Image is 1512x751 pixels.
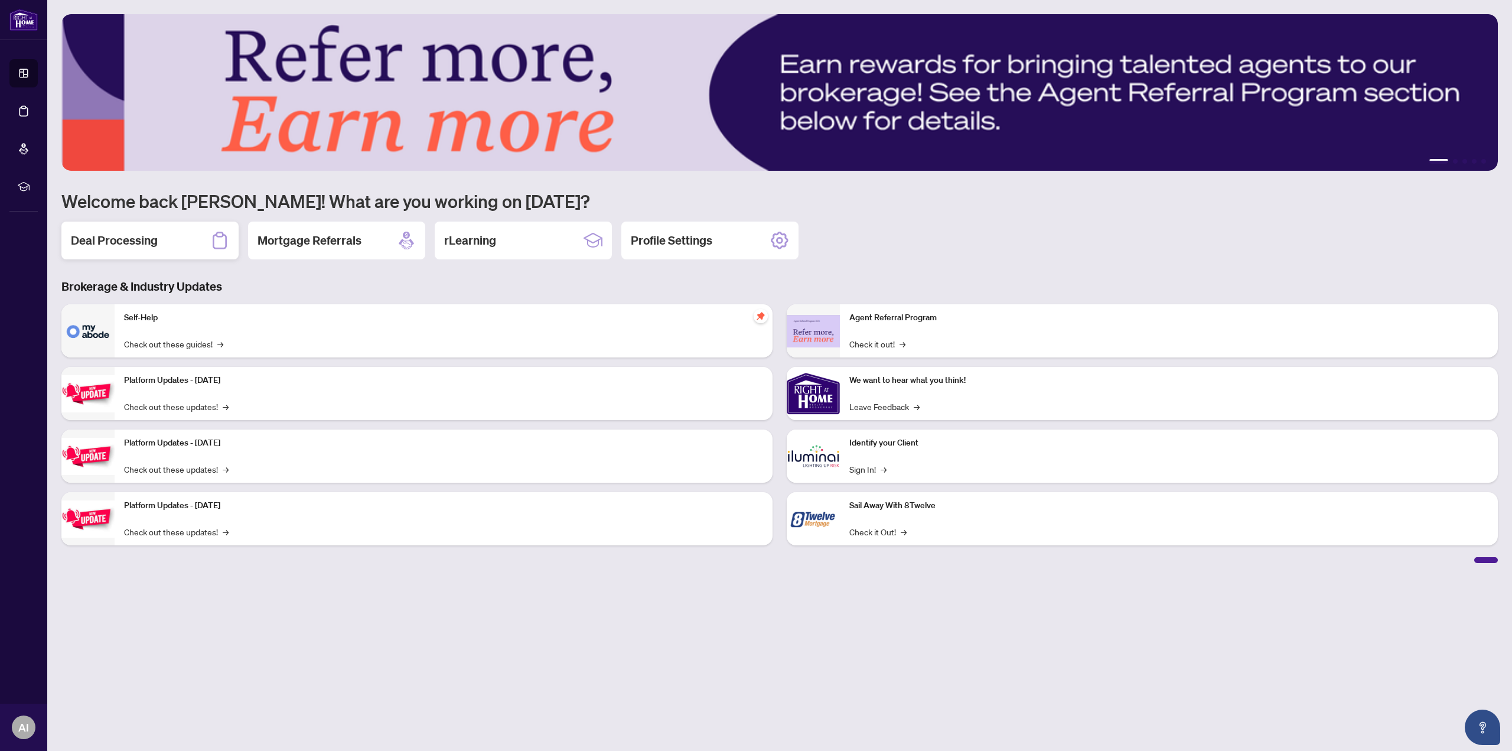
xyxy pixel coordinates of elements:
img: Identify your Client [787,430,840,483]
a: Check out these updates!→ [124,525,229,538]
p: We want to hear what you think! [849,374,1488,387]
span: → [223,463,229,476]
img: Platform Updates - June 23, 2025 [61,500,115,538]
p: Identify your Client [849,437,1488,450]
span: → [881,463,887,476]
span: → [901,525,907,538]
button: 1 [1429,159,1448,164]
button: 3 [1462,159,1467,164]
img: Self-Help [61,304,115,357]
span: → [900,337,905,350]
span: → [914,400,920,413]
h2: Profile Settings [631,232,712,249]
img: Platform Updates - July 8, 2025 [61,438,115,475]
span: AI [18,719,29,736]
img: Platform Updates - July 21, 2025 [61,375,115,412]
button: 5 [1481,159,1486,164]
img: Sail Away With 8Twelve [787,492,840,545]
button: 2 [1453,159,1458,164]
img: logo [9,9,38,31]
p: Platform Updates - [DATE] [124,499,763,512]
h3: Brokerage & Industry Updates [61,278,1498,295]
img: We want to hear what you think! [787,367,840,420]
p: Platform Updates - [DATE] [124,437,763,450]
img: Agent Referral Program [787,315,840,347]
a: Check out these guides!→ [124,337,223,350]
p: Sail Away With 8Twelve [849,499,1488,512]
p: Agent Referral Program [849,311,1488,324]
button: 4 [1472,159,1477,164]
p: Self-Help [124,311,763,324]
span: → [223,400,229,413]
h2: rLearning [444,232,496,249]
p: Platform Updates - [DATE] [124,374,763,387]
h1: Welcome back [PERSON_NAME]! What are you working on [DATE]? [61,190,1498,212]
h2: Deal Processing [71,232,158,249]
a: Check out these updates!→ [124,463,229,476]
span: → [217,337,223,350]
span: pushpin [754,309,768,323]
span: → [223,525,229,538]
a: Check out these updates!→ [124,400,229,413]
a: Leave Feedback→ [849,400,920,413]
button: Open asap [1465,710,1500,745]
img: Slide 0 [61,14,1498,171]
a: Sign In!→ [849,463,887,476]
h2: Mortgage Referrals [258,232,361,249]
a: Check it Out!→ [849,525,907,538]
a: Check it out!→ [849,337,905,350]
